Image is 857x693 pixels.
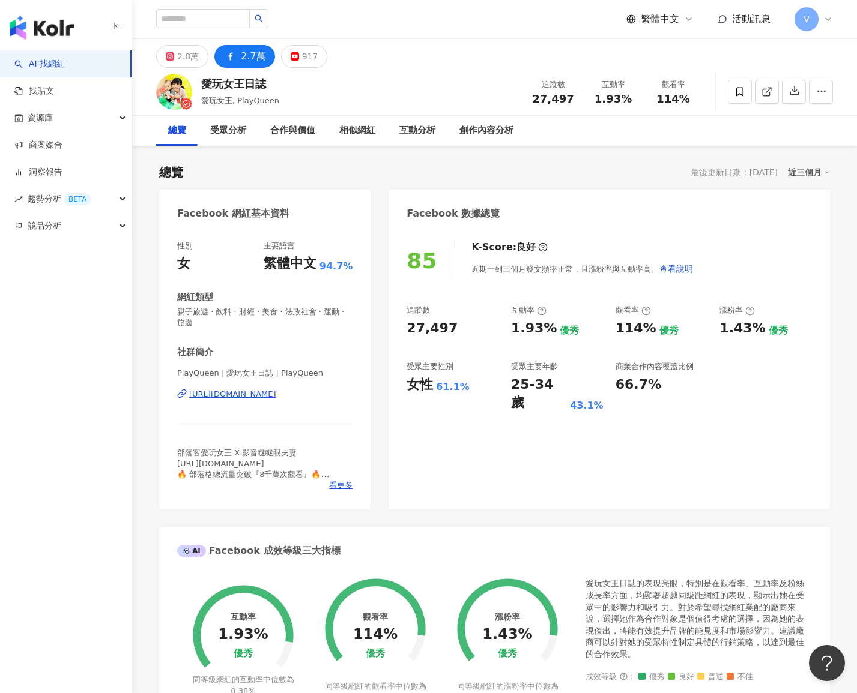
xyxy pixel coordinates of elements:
[668,673,694,682] span: 良好
[638,673,665,682] span: 優秀
[177,448,329,501] span: 部落客愛玩女王 X 影音瞇瞇眼夫妻 [URL][DOMAIN_NAME] 🔥 部落格總流量突破『8千萬次觀看』🔥 🔥 IG/TK短影音流量破『1千萬次觀看』 🔥 🔥 熱血島『認證創作者』 🔥
[532,92,574,105] span: 27,497
[210,124,246,138] div: 受眾分析
[659,257,694,281] button: 查看說明
[769,324,788,337] div: 優秀
[436,380,470,394] div: 61.1%
[218,626,268,643] div: 1.93%
[616,376,661,394] div: 66.7%
[159,164,183,181] div: 總覽
[177,254,190,273] div: 女
[28,185,91,212] span: 趨勢分析
[471,257,694,281] div: 近期一到三個月發文頻率正常，且漲粉率與互動率高。
[586,673,812,682] div: 成效等級 ：
[14,166,62,178] a: 洞察報告
[177,545,206,557] div: AI
[214,45,274,68] button: 2.7萬
[231,612,256,622] div: 互動率
[407,319,458,338] div: 27,497
[241,48,265,65] div: 2.7萬
[363,612,388,622] div: 觀看率
[530,79,576,91] div: 追蹤數
[595,93,632,105] span: 1.93%
[366,648,385,659] div: 優秀
[691,167,778,177] div: 最後更新日期：[DATE]
[788,164,830,180] div: 近三個月
[255,14,263,23] span: search
[177,544,341,557] div: Facebook 成效等級三大指標
[64,193,91,205] div: BETA
[177,389,353,400] a: [URL][DOMAIN_NAME]
[353,626,398,643] div: 114%
[28,104,53,131] span: 資源庫
[264,254,316,273] div: 繁體中文
[177,207,289,220] div: Facebook 網紅基本資料
[156,45,208,68] button: 2.8萬
[407,305,430,316] div: 追蹤數
[498,648,517,659] div: 優秀
[616,319,656,338] div: 114%
[516,241,536,254] div: 良好
[28,212,61,239] span: 競品分析
[511,376,567,413] div: 25-34 歲
[641,13,679,26] span: 繁體中文
[407,248,437,273] div: 85
[727,673,753,682] span: 不佳
[14,195,23,203] span: rise
[189,389,276,400] div: [URL][DOMAIN_NAME]
[177,346,213,359] div: 社群簡介
[719,305,755,316] div: 漲粉率
[656,93,690,105] span: 114%
[586,578,812,660] div: 愛玩女王日誌的表現亮眼，特別是在觀看率、互動率及粉絲成長率方面，均顯著超越同級距網紅的表現，顯示出她在受眾中的影響力和吸引力。對於希望尋找網紅業配的廠商來說，選擇她作為合作對象是個值得考慮的選擇...
[659,264,693,274] span: 查看說明
[14,85,54,97] a: 找貼文
[329,480,353,491] span: 看更多
[201,96,279,105] span: 愛玩女王, PlayQueen
[511,361,558,372] div: 受眾主要年齡
[804,13,810,26] span: V
[659,324,679,337] div: 優秀
[495,612,520,622] div: 漲粉率
[319,260,353,273] span: 94.7%
[270,124,315,138] div: 合作與價值
[399,124,435,138] div: 互動分析
[177,48,199,65] div: 2.8萬
[616,361,694,372] div: 商業合作內容覆蓋比例
[697,673,724,682] span: 普通
[482,626,532,643] div: 1.43%
[14,58,65,70] a: searchAI 找網紅
[177,291,213,304] div: 網紅類型
[560,324,579,337] div: 優秀
[590,79,636,91] div: 互動率
[471,241,548,254] div: K-Score :
[650,79,696,91] div: 觀看率
[511,319,557,338] div: 1.93%
[732,13,771,25] span: 活動訊息
[459,124,513,138] div: 創作內容分析
[809,645,845,681] iframe: Help Scout Beacon - Open
[156,74,192,110] img: KOL Avatar
[177,368,353,379] span: PlayQueen | 愛玩女王日誌 | PlayQueen
[168,124,186,138] div: 總覽
[264,241,295,251] div: 主要語言
[339,124,375,138] div: 相似網紅
[616,305,651,316] div: 觀看率
[177,241,193,251] div: 性別
[177,307,353,328] span: 親子旅遊 · 飲料 · 財經 · 美食 · 法政社會 · 運動 · 旅遊
[10,16,74,40] img: logo
[302,48,318,65] div: 917
[14,139,62,151] a: 商案媒合
[234,648,253,659] div: 優秀
[281,45,328,68] button: 917
[407,376,433,394] div: 女性
[719,319,765,338] div: 1.43%
[511,305,547,316] div: 互動率
[201,76,279,91] div: 愛玩女王日誌
[407,361,453,372] div: 受眾主要性別
[570,399,604,412] div: 43.1%
[407,207,500,220] div: Facebook 數據總覽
